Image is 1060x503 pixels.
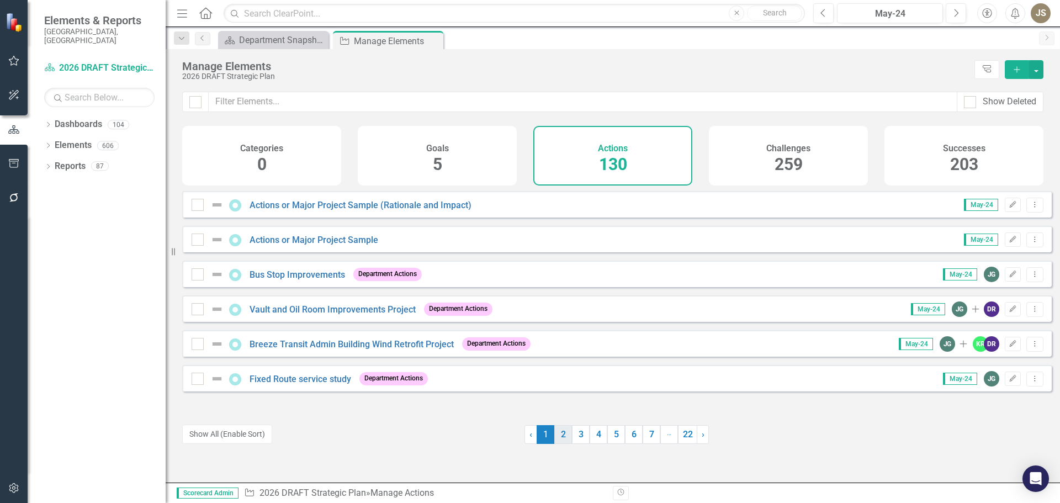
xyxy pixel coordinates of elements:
h4: Categories [240,144,283,153]
span: Scorecard Admin [177,488,239,499]
button: JS [1031,3,1051,23]
div: Open Intercom Messenger [1022,465,1049,492]
span: May-24 [899,338,933,350]
img: Not Defined [210,337,224,351]
input: Filter Elements... [208,92,957,112]
span: Search [763,8,787,17]
div: 2026 DRAFT Strategic Plan [182,72,969,81]
span: 5 [433,155,442,174]
div: KR [973,336,988,352]
a: 4 [590,425,607,444]
a: 5 [607,425,625,444]
button: Show All (Enable Sort) [182,425,272,444]
span: 130 [599,155,627,174]
img: Not Defined [210,372,224,385]
small: [GEOGRAPHIC_DATA], [GEOGRAPHIC_DATA] [44,27,155,45]
a: Dashboards [55,118,102,131]
h4: Challenges [766,144,810,153]
a: Bus Stop Improvements [250,269,345,280]
span: Elements & Reports [44,14,155,27]
div: JG [984,267,999,282]
span: Department Actions [353,268,422,280]
input: Search Below... [44,88,155,107]
span: Department Actions [462,337,531,350]
span: 0 [257,155,267,174]
span: May-24 [943,268,977,280]
input: Search ClearPoint... [224,4,805,23]
span: May-24 [964,199,998,211]
a: 2 [554,425,572,444]
a: Department Snapshot [221,33,326,47]
a: Reports [55,160,86,173]
a: Fixed Route service study [250,374,351,384]
div: Manage Elements [354,34,441,48]
button: Search [747,6,802,21]
h4: Successes [943,144,985,153]
a: 3 [572,425,590,444]
a: 2026 DRAFT Strategic Plan [44,62,155,75]
a: Actions or Major Project Sample (Rationale and Impact) [250,200,471,210]
div: JG [984,371,999,386]
img: Not Defined [210,268,224,281]
div: JG [940,336,955,352]
a: 22 [678,425,697,444]
h4: Goals [426,144,449,153]
div: Department Snapshot [239,33,326,47]
a: 2026 DRAFT Strategic Plan [259,488,366,498]
span: ‹ [529,429,532,440]
a: Elements [55,139,92,152]
div: 606 [97,141,119,150]
a: Actions or Major Project Sample [250,235,378,245]
a: Breeze Transit Admin Building Wind Retrofit Project [250,339,454,350]
img: Not Defined [210,233,224,246]
div: DR [984,301,999,317]
a: Vault and Oil Room Improvements Project [250,304,416,315]
button: May-24 [837,3,943,23]
div: May-24 [841,7,939,20]
div: Show Deleted [983,96,1036,108]
span: Department Actions [424,303,492,315]
span: 259 [775,155,803,174]
span: › [702,429,704,440]
a: 6 [625,425,643,444]
span: 1 [537,425,554,444]
div: 87 [91,162,109,171]
span: Department Actions [359,372,428,385]
div: Manage Elements [182,60,969,72]
div: 104 [108,120,129,129]
span: May-24 [943,373,977,385]
a: 7 [643,425,660,444]
span: May-24 [911,303,945,315]
h4: Actions [598,144,628,153]
img: ClearPoint Strategy [6,13,25,32]
span: 203 [950,155,978,174]
img: Not Defined [210,303,224,316]
div: DR [984,336,999,352]
div: JG [952,301,967,317]
div: » Manage Actions [244,487,605,500]
span: May-24 [964,234,998,246]
img: Not Defined [210,198,224,211]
